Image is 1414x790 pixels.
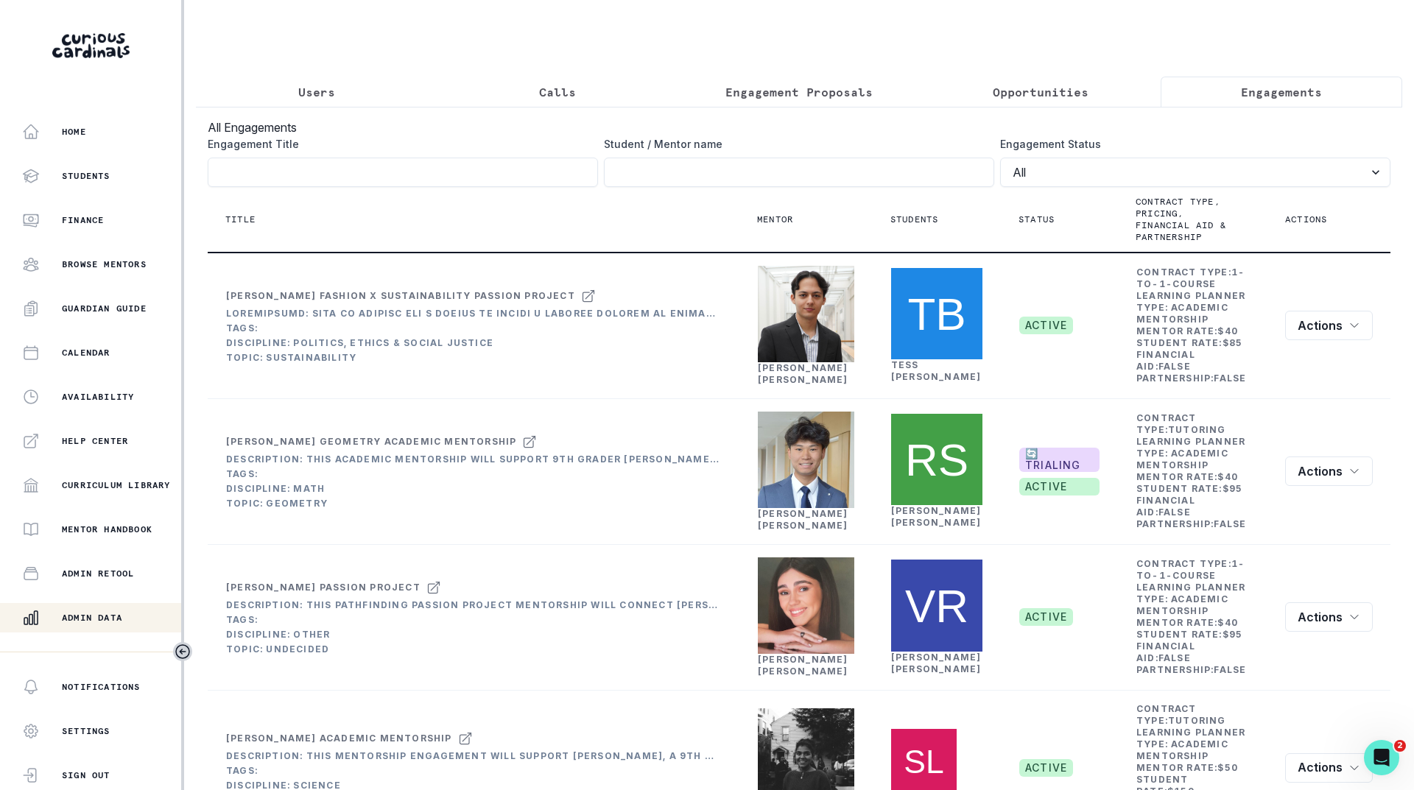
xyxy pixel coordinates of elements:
div: [PERSON_NAME] Academic Mentorship [226,733,452,744]
p: Calls [539,83,576,101]
b: Academic Mentorship [1136,302,1228,325]
p: Admin Data [62,612,122,624]
td: Contract Type: Learning Planner Type: Mentor Rate: Student Rate: Financial Aid: Partnership: [1136,266,1250,385]
p: Settings [62,725,110,737]
span: active [1019,317,1073,334]
span: active [1019,478,1100,495]
button: Toggle sidebar [173,642,192,661]
p: Browse Mentors [62,258,147,270]
b: $ 40 [1217,325,1238,336]
b: $ 95 [1223,483,1243,494]
b: $ 85 [1223,337,1243,348]
label: Engagement Status [1000,136,1382,152]
div: Topic: Geometry [226,498,721,509]
div: Description: This Academic Mentorship will support 9th grader [PERSON_NAME] in developing a deep ... [226,454,721,465]
span: 2 [1394,740,1406,752]
p: Students [62,170,110,182]
a: [PERSON_NAME] [PERSON_NAME] [891,652,982,674]
b: false [1214,518,1246,529]
p: Users [298,83,335,101]
div: [PERSON_NAME] Passion Project [226,582,421,593]
a: [PERSON_NAME] [PERSON_NAME] [758,654,848,677]
p: Title [225,214,256,225]
p: Availability [62,391,134,403]
td: Contract Type: Learning Planner Type: Mentor Rate: Student Rate: Financial Aid: Partnership: [1136,557,1250,677]
h3: All Engagements [208,119,1390,136]
div: [PERSON_NAME] Geometry Academic Mentorship [226,436,516,448]
span: active [1019,608,1073,626]
p: Admin Retool [62,568,134,579]
div: Tags: [226,765,721,777]
b: 1-to-1-course [1136,267,1245,289]
p: Contract type, pricing, financial aid & partnership [1136,196,1232,243]
span: 🔄 TRIALING [1019,448,1100,473]
iframe: Intercom live chat [1364,740,1399,775]
b: Academic Mentorship [1136,593,1228,616]
b: false [1214,373,1246,384]
p: Mentor Handbook [62,523,152,535]
p: Sign Out [62,769,110,781]
p: Calendar [62,347,110,359]
b: $ 40 [1217,471,1238,482]
p: Mentor [757,214,793,225]
div: Description: This mentorship engagement will support [PERSON_NAME], a 9th grader, as he transitio... [226,750,721,762]
div: Discipline: Math [226,483,721,495]
a: Tess [PERSON_NAME] [891,359,982,382]
button: row menu [1285,456,1373,486]
div: Topic: Undecided [226,643,721,655]
button: row menu [1285,753,1373,783]
p: Finance [62,214,104,226]
div: Loremipsumd: Sita co adipisc eli s doeius te incidi u laboree dolorem al enimadminim veniamqu nos... [226,308,721,320]
b: $ 95 [1223,629,1243,640]
b: tutoring [1168,424,1226,435]
div: Tags: [226,468,721,480]
label: Student / Mentor name [604,136,985,152]
p: Help Center [62,435,128,447]
span: active [1019,759,1073,777]
div: [PERSON_NAME] Fashion x Sustainability Passion Project [226,290,575,302]
p: Engagement Proposals [725,83,873,101]
p: Home [62,126,86,138]
p: Curriculum Library [62,479,171,491]
div: Discipline: Other [226,629,721,641]
b: tutoring [1168,715,1226,726]
div: Topic: Sustainability [226,352,721,364]
p: Actions [1285,214,1327,225]
b: false [1158,361,1191,372]
b: false [1158,652,1191,663]
p: Guardian Guide [62,303,147,314]
a: [PERSON_NAME] [PERSON_NAME] [758,508,848,531]
a: [PERSON_NAME] [PERSON_NAME] [891,505,982,528]
button: row menu [1285,311,1373,340]
b: false [1158,507,1191,518]
p: Status [1019,214,1055,225]
p: Notifications [62,681,141,693]
img: Curious Cardinals Logo [52,33,130,58]
td: Contract Type: Learning Planner Type: Mentor Rate: Student Rate: Financial Aid: Partnership: [1136,412,1250,531]
b: Academic Mentorship [1136,738,1228,761]
label: Engagement Title [208,136,589,152]
b: Academic Mentorship [1136,448,1228,470]
p: Students [890,214,939,225]
b: $ 50 [1217,762,1238,773]
b: 1-to-1-course [1136,558,1245,581]
div: Description: This Pathfinding Passion Project mentorship will connect [PERSON_NAME] with a near-p... [226,599,721,611]
p: Engagements [1241,83,1322,101]
button: row menu [1285,602,1373,632]
b: false [1214,664,1246,675]
a: [PERSON_NAME] [PERSON_NAME] [758,362,848,385]
div: Tags: [226,614,721,626]
p: Opportunities [993,83,1088,101]
div: Tags: [226,322,721,334]
div: Discipline: Politics, Ethics & Social Justice [226,337,721,349]
b: $ 40 [1217,617,1238,628]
